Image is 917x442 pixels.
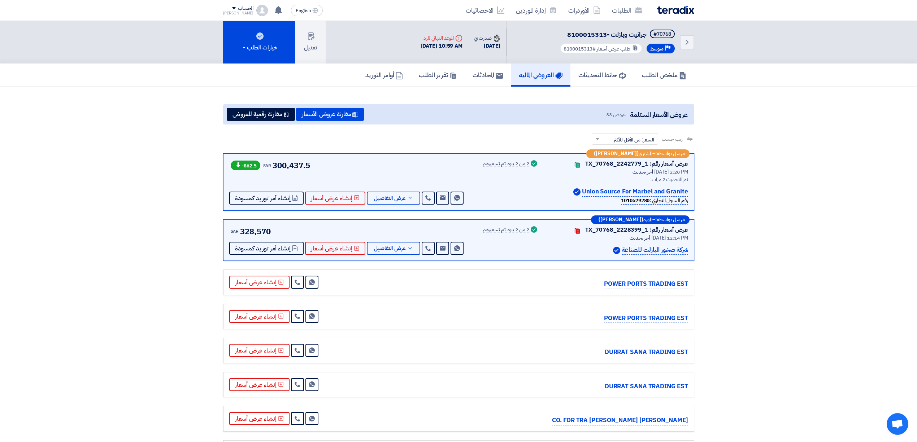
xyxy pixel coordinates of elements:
[305,192,365,205] button: إنشاء عرض أسعار
[605,347,688,357] p: DURRAT SANA TRADING EST
[622,245,688,255] p: شركة صخور البازلت للصناعة
[594,151,639,156] b: ([PERSON_NAME])
[231,228,239,235] span: SAR
[231,161,260,170] span: -862.5
[654,168,688,176] span: [DATE] 2:28 PM
[591,215,690,224] div: –
[511,64,570,87] a: العروض الماليه
[229,412,290,425] button: إنشاء عرض أسعار
[291,5,323,16] button: English
[547,176,688,183] div: تم التحديث 2 مرات
[229,242,304,255] button: إنشاء أمر توريد كمسودة
[653,32,671,37] div: #70768
[651,234,688,242] span: [DATE] 12:14 PM
[606,111,626,118] span: عروض 33
[229,192,304,205] button: إنشاء أمر توريد كمسودة
[229,310,290,323] button: إنشاء عرض أسعار
[240,226,270,237] span: 328,570
[483,227,529,233] div: 2 من 2 بنود تم تسعيرهم
[235,196,291,201] span: إنشاء أمر توريد كمسودة
[374,246,406,251] span: عرض التفاصيل
[273,159,310,171] span: 300,437.5
[473,71,503,79] h5: المحادثات
[411,64,465,87] a: تقرير الطلب
[639,151,652,156] span: المشتري
[421,42,463,50] div: [DATE] 10:59 AM
[613,247,620,254] img: Verified Account
[510,2,562,19] a: إدارة الموردين
[235,246,291,251] span: إنشاء أمر توريد كمسودة
[305,242,365,255] button: إنشاء عرض أسعار
[419,71,457,79] h5: تقرير الطلب
[585,159,688,168] div: عرض أسعار رقم: TX_70768_2242779_1
[311,246,352,251] span: إنشاء عرض أسعار
[657,6,694,14] img: Teradix logo
[229,344,290,357] button: إنشاء عرض أسعار
[621,197,688,205] div: رقم السجل التجاري :
[474,42,500,50] div: [DATE]
[460,2,510,19] a: الاحصائيات
[238,5,253,12] div: الحساب
[630,110,687,119] span: عروض الأسعار المستلمة
[655,217,685,222] span: مرسل بواسطة:
[365,71,403,79] h5: أوامر التوريد
[263,162,271,169] span: SAR
[606,2,648,19] a: الطلبات
[887,413,908,435] div: Open chat
[662,135,682,143] span: رتب حسب
[633,168,653,176] span: أخر تحديث
[599,217,643,222] b: ([PERSON_NAME])
[357,64,411,87] a: أوامر التوريد
[582,187,688,197] p: Union Source For Marbel and Granite
[229,276,290,289] button: إنشاء عرض أسعار
[552,416,688,425] p: [PERSON_NAME] [PERSON_NAME] CO. FOR TRA
[642,71,686,79] h5: ملخص الطلب
[483,161,529,167] div: 2 من 2 بنود تم تسعيرهم
[573,188,581,196] img: Verified Account
[256,5,268,16] img: profile_test.png
[559,30,676,40] h5: جرانيت وبازلت -8100015313
[296,8,311,13] span: English
[367,242,420,255] button: عرض التفاصيل
[586,149,690,158] div: –
[374,196,406,201] span: عرض التفاصيل
[241,43,277,52] div: خيارات الطلب
[562,2,606,19] a: الأوردرات
[630,234,650,242] span: أخر تحديث
[650,45,664,52] span: متوسط
[421,34,463,42] div: الموعد النهائي للرد
[223,11,254,15] div: [PERSON_NAME]
[570,64,634,87] a: حائط التحديثات
[296,108,364,121] button: مقارنة عروض الأسعار
[564,45,596,53] span: #8100015313
[585,226,688,234] div: عرض أسعار رقم: TX_70768_2228399_1
[519,71,562,79] h5: العروض الماليه
[604,279,688,289] p: POWER PORTS TRADING EST
[465,64,511,87] a: المحادثات
[655,151,685,156] span: مرسل بواسطة:
[621,197,649,204] b: 1010579280
[367,192,420,205] button: عرض التفاصيل
[567,30,647,39] span: جرانيت وبازلت -8100015313
[227,108,295,121] button: مقارنة رقمية للعروض
[604,314,688,323] p: POWER PORTS TRADING EST
[614,136,654,144] span: السعر: من الأقل للأكثر
[597,45,630,53] span: طلب عرض أسعار
[223,21,295,64] button: خيارات الطلب
[578,71,626,79] h5: حائط التحديثات
[634,64,694,87] a: ملخص الطلب
[605,382,688,391] p: DURRAT SANA TRADING EST
[229,378,290,391] button: إنشاء عرض أسعار
[295,21,326,64] button: تعديل
[643,217,652,222] span: المورد
[474,34,500,42] div: صدرت في
[311,196,352,201] span: إنشاء عرض أسعار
